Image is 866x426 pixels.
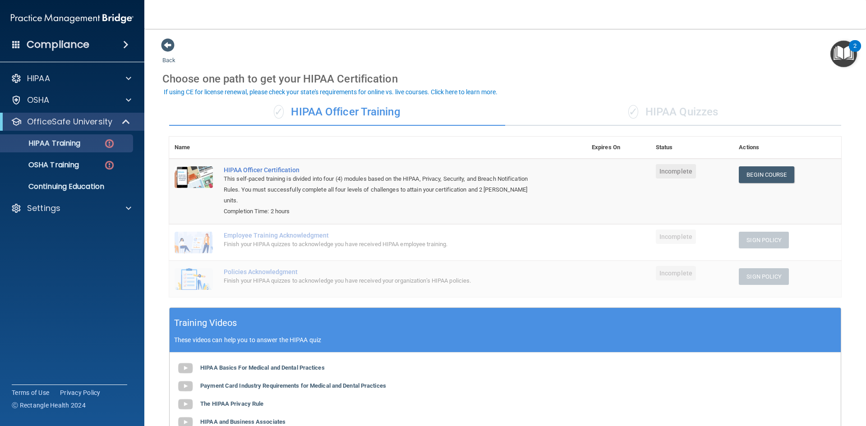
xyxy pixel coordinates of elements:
p: OSHA [27,95,50,105]
b: Payment Card Industry Requirements for Medical and Dental Practices [200,382,386,389]
button: Sign Policy [739,268,789,285]
h5: Training Videos [174,315,237,331]
span: Incomplete [656,164,696,179]
div: Choose one path to get your HIPAA Certification [162,66,848,92]
div: Employee Training Acknowledgment [224,232,541,239]
img: danger-circle.6113f641.png [104,160,115,171]
a: OfficeSafe University [11,116,131,127]
span: Incomplete [656,229,696,244]
div: If using CE for license renewal, please check your state's requirements for online vs. live cours... [164,89,497,95]
h4: Compliance [27,38,89,51]
p: HIPAA Training [6,139,80,148]
a: OSHA [11,95,131,105]
span: Ⓒ Rectangle Health 2024 [12,401,86,410]
img: PMB logo [11,9,134,27]
a: HIPAA Officer Certification [224,166,541,174]
p: These videos can help you to answer the HIPAA quiz [174,336,836,344]
span: ✓ [628,105,638,119]
b: HIPAA Basics For Medical and Dental Practices [200,364,325,371]
p: HIPAA [27,73,50,84]
img: gray_youtube_icon.38fcd6cc.png [176,395,194,413]
th: Name [169,137,218,159]
a: HIPAA [11,73,131,84]
div: HIPAA Officer Training [169,99,505,126]
div: This self-paced training is divided into four (4) modules based on the HIPAA, Privacy, Security, ... [224,174,541,206]
b: The HIPAA Privacy Rule [200,400,263,407]
div: Finish your HIPAA quizzes to acknowledge you have received HIPAA employee training. [224,239,541,250]
a: Settings [11,203,131,214]
div: 2 [853,46,857,58]
img: gray_youtube_icon.38fcd6cc.png [176,377,194,395]
a: Privacy Policy [60,388,101,397]
div: HIPAA Quizzes [505,99,841,126]
p: Settings [27,203,60,214]
div: Completion Time: 2 hours [224,206,541,217]
button: If using CE for license renewal, please check your state's requirements for online vs. live cours... [162,87,499,96]
p: OSHA Training [6,160,79,169]
div: Finish your HIPAA quizzes to acknowledge you have received your organization’s HIPAA policies. [224,275,541,286]
th: Status [650,137,733,159]
th: Expires On [586,137,650,159]
button: Open Resource Center, 2 new notifications [830,41,857,67]
b: HIPAA and Business Associates [200,418,286,425]
img: danger-circle.6113f641.png [104,138,115,149]
th: Actions [733,137,841,159]
a: Terms of Use [12,388,49,397]
button: Sign Policy [739,232,789,248]
span: Incomplete [656,266,696,280]
a: Begin Course [739,166,794,183]
span: ✓ [274,105,284,119]
div: Policies Acknowledgment [224,268,541,275]
p: Continuing Education [6,182,129,191]
img: gray_youtube_icon.38fcd6cc.png [176,359,194,377]
p: OfficeSafe University [27,116,112,127]
a: Back [162,46,175,64]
